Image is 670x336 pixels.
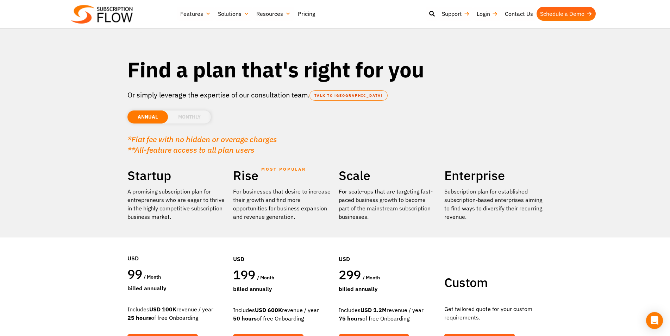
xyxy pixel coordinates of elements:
[255,306,282,313] strong: USD 600K
[127,187,226,221] p: A promising subscription plan for entrepreneurs who are eager to thrive in the highly competitive...
[127,90,543,100] p: Or simply leverage the expertise of our consultation team.
[339,234,437,267] div: USD
[233,187,332,221] div: For businesses that desire to increase their growth and find more opportunities for business expa...
[438,7,473,21] a: Support
[261,161,306,177] span: MOST POPULAR
[444,274,488,291] span: Custom
[257,274,274,281] span: / month
[233,285,332,293] div: Billed Annually
[363,274,380,281] span: / month
[339,167,437,184] h2: Scale
[127,284,226,292] div: Billed Annually
[501,7,537,21] a: Contact Us
[309,90,388,101] a: TALK TO [GEOGRAPHIC_DATA]
[233,266,256,283] span: 199
[149,306,176,313] strong: USD 100K
[127,56,543,83] h1: Find a plan that's right for you
[339,266,361,283] span: 299
[233,167,332,184] h2: Rise
[444,167,543,184] h2: Enterprise
[233,306,332,323] div: Includes revenue / year of free Onboarding
[127,167,226,184] h2: Startup
[294,7,319,21] a: Pricing
[144,274,161,280] span: / month
[537,7,596,21] a: Schedule a Demo
[253,7,294,21] a: Resources
[127,145,255,155] em: **All-feature access to all plan users
[473,7,501,21] a: Login
[168,110,211,123] li: MONTHLY
[127,305,226,322] div: Includes revenue / year of free Onboarding
[233,234,332,267] div: USD
[177,7,214,21] a: Features
[339,315,362,322] strong: 75 hours
[339,187,437,221] div: For scale-ups that are targeting fast-paced business growth to become part of the mainstream subs...
[127,110,168,123] li: ANNUAL
[444,305,543,322] p: Get tailored quote for your custom requirements.
[71,5,133,24] img: Subscriptionflow
[127,266,143,282] span: 99
[444,187,543,221] p: Subscription plan for established subscription-based enterprises aiming to find ways to diversify...
[233,315,257,322] strong: 50 hours
[127,134,277,144] em: *Flat fee with no hidden or overage charges
[361,306,387,313] strong: USD 1.2M
[339,306,437,323] div: Includes revenue / year of free Onboarding
[339,285,437,293] div: Billed Annually
[214,7,253,21] a: Solutions
[646,312,663,329] div: Open Intercom Messenger
[127,314,151,321] strong: 25 hours
[127,233,226,266] div: USD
